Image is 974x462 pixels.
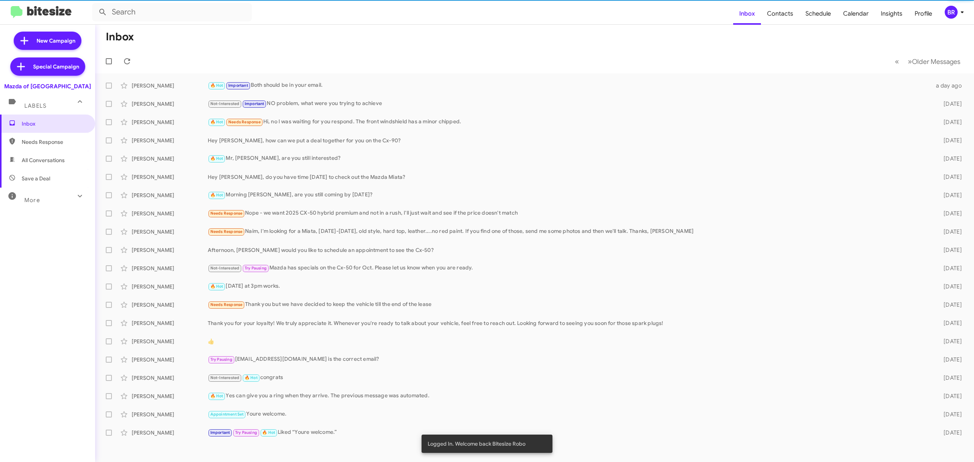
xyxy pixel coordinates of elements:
span: Important [228,83,248,88]
div: Hey [PERSON_NAME], how can we put a deal together for you on the Cx-90? [208,137,929,144]
span: New Campaign [37,37,75,45]
a: Insights [875,3,909,25]
div: [DATE] [929,319,968,327]
div: [DATE] [929,301,968,309]
nav: Page navigation example [891,54,965,69]
div: Nope - we want 2025 CX-50 hybrid premium and not in a rush, I'll just wait and see if the price d... [208,209,929,218]
div: [PERSON_NAME] [132,137,208,144]
div: Thank you but we have decided to keep the vehicle till the end of the lease [208,300,929,309]
div: Yes can give you a ring when they arrive. The previous message was automated. [208,392,929,400]
div: [PERSON_NAME] [132,356,208,363]
div: [PERSON_NAME] [132,283,208,290]
a: Calendar [837,3,875,25]
div: NO problem, what were you trying to achieve [208,99,929,108]
span: All Conversations [22,156,65,164]
span: Not-Interested [210,101,240,106]
div: [PERSON_NAME] [132,173,208,181]
div: [PERSON_NAME] [132,429,208,437]
span: Logged In. Welcome back Bitesize Robo [428,440,525,448]
div: [DATE] [929,429,968,437]
span: Needs Response [22,138,86,146]
div: [PERSON_NAME] [132,301,208,309]
div: [PERSON_NAME] [132,82,208,89]
h1: Inbox [106,31,134,43]
span: « [895,57,899,66]
div: Mr, [PERSON_NAME], are you still interested? [208,154,929,163]
a: Schedule [799,3,837,25]
div: [PERSON_NAME] [132,228,208,236]
div: a day ago [929,82,968,89]
div: Youre welcome. [208,410,929,419]
span: Not-Interested [210,266,240,271]
div: [DATE] [929,374,968,382]
div: [PERSON_NAME] [132,411,208,418]
span: 🔥 Hot [210,83,223,88]
div: 👍 [208,338,929,345]
span: Try Pausing [210,357,232,362]
div: Morning [PERSON_NAME], are you still coming by [DATE]? [208,191,929,199]
div: Hi, no I was waiting for you respond. The front windshield has a minor chipped. [208,118,929,126]
div: [PERSON_NAME] [132,338,208,345]
span: Needs Response [210,302,243,307]
span: Try Pausing [235,430,257,435]
div: [DATE] [929,228,968,236]
div: [PERSON_NAME] [132,264,208,272]
span: Appointment Set [210,412,244,417]
div: Thank you for your loyalty! We truly appreciate it. Whenever you're ready to talk about your vehi... [208,319,929,327]
div: Afternoon, [PERSON_NAME] would you like to schedule an appointment to see the Cx-50? [208,246,929,254]
span: Needs Response [210,211,243,216]
span: 🔥 Hot [262,430,275,435]
div: [PERSON_NAME] [132,319,208,327]
span: Contacts [761,3,799,25]
div: [PERSON_NAME] [132,191,208,199]
button: Next [903,54,965,69]
span: Important [245,101,264,106]
div: Naim, I'm looking for a Miata, [DATE]-[DATE], old style, hard top, leather....no red paint. If yo... [208,227,929,236]
div: Mazda has specials on the Cx-50 for Oct. Please let us know when you are ready. [208,264,929,272]
span: More [24,197,40,204]
a: New Campaign [14,32,81,50]
span: 🔥 Hot [245,375,258,380]
span: Needs Response [228,119,261,124]
div: [DATE] [929,356,968,363]
button: BR [938,6,966,19]
div: [DATE] [929,155,968,162]
span: Labels [24,102,46,109]
div: Mazda of [GEOGRAPHIC_DATA] [4,83,91,90]
div: [DATE] [929,392,968,400]
div: [DATE] [929,210,968,217]
div: congrats [208,373,929,382]
span: Inbox [22,120,86,127]
span: 🔥 Hot [210,156,223,161]
a: Profile [909,3,938,25]
span: Save a Deal [22,175,50,182]
span: Not-Interested [210,375,240,380]
div: [DATE] [929,191,968,199]
div: Hey [PERSON_NAME], do you have time [DATE] to check out the Mazda Miata? [208,173,929,181]
div: Liked “Youre welcome.” [208,428,929,437]
span: 🔥 Hot [210,393,223,398]
div: [DATE] [929,118,968,126]
div: [DATE] [929,264,968,272]
div: [PERSON_NAME] [132,155,208,162]
span: Needs Response [210,229,243,234]
span: 🔥 Hot [210,119,223,124]
a: Inbox [733,3,761,25]
span: Older Messages [912,57,960,66]
div: [DATE] at 3pm works. [208,282,929,291]
div: [DATE] [929,283,968,290]
span: » [908,57,912,66]
span: 🔥 Hot [210,193,223,198]
div: [DATE] [929,411,968,418]
a: Special Campaign [10,57,85,76]
div: [PERSON_NAME] [132,118,208,126]
div: [PERSON_NAME] [132,392,208,400]
span: 🔥 Hot [210,284,223,289]
div: [DATE] [929,173,968,181]
div: [PERSON_NAME] [132,210,208,217]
